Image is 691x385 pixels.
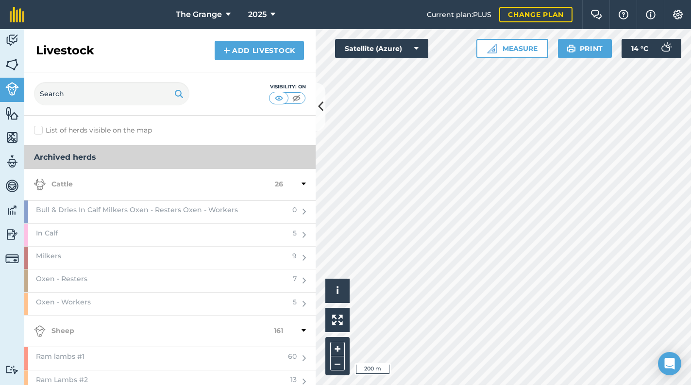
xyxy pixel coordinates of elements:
[24,269,287,292] a: Oxen - Resters
[34,82,189,105] input: Search
[290,93,303,103] img: svg+xml;base64,PHN2ZyB4bWxucz0iaHR0cDovL3d3dy53My5vcmcvMjAwMC9zdmciIHdpZHRoPSI1MCIgaGVpZ2h0PSI0MC...
[5,130,19,145] img: svg+xml;base64,PHN2ZyB4bWxucz0iaHR0cDovL3d3dy53My5vcmcvMjAwMC9zdmciIHdpZHRoPSI1NiIgaGVpZ2h0PSI2MC...
[618,10,629,19] img: A question mark icon
[558,39,612,58] button: Print
[269,83,306,91] div: Visibility: On
[499,7,573,22] a: Change plan
[330,342,345,356] button: +
[36,43,94,58] h2: Livestock
[292,204,297,215] span: 0
[5,154,19,169] img: svg+xml;base64,PD94bWwgdmVyc2lvbj0iMS4wIiBlbmNvZGluZz0idXRmLTgiPz4KPCEtLSBHZW5lcmF0b3I6IEFkb2JlIE...
[631,39,648,58] span: 14 ° C
[24,146,316,169] h3: Archived herds
[672,10,684,19] img: A cog icon
[293,228,297,238] span: 5
[293,297,297,307] span: 5
[36,204,238,215] span: Bull & Dries In Calf Milkers Oxen - Resters Oxen - Workers
[5,203,19,218] img: svg+xml;base64,PD94bWwgdmVyc2lvbj0iMS4wIiBlbmNvZGluZz0idXRmLTgiPz4KPCEtLSBHZW5lcmF0b3I6IEFkb2JlIE...
[34,179,46,190] img: svg+xml;base64,PD94bWwgdmVyc2lvbj0iMS4wIiBlbmNvZGluZz0idXRmLTgiPz4KPCEtLSBHZW5lcmF0b3I6IEFkb2JlIE...
[290,374,297,385] span: 13
[10,7,24,22] img: fieldmargin Logo
[176,9,222,20] span: The Grange
[5,227,19,242] img: svg+xml;base64,PD94bWwgdmVyc2lvbj0iMS4wIiBlbmNvZGluZz0idXRmLTgiPz4KPCEtLSBHZW5lcmF0b3I6IEFkb2JlIE...
[5,365,19,374] img: svg+xml;base64,PD94bWwgdmVyc2lvbj0iMS4wIiBlbmNvZGluZz0idXRmLTgiPz4KPCEtLSBHZW5lcmF0b3I6IEFkb2JlIE...
[427,9,491,20] span: Current plan : PLUS
[335,39,428,58] button: Satellite (Azure)
[658,352,681,375] div: Open Intercom Messenger
[274,325,283,337] strong: 161
[24,247,287,269] a: Milkers
[293,273,297,284] span: 7
[275,179,283,190] strong: 26
[5,106,19,120] img: svg+xml;base64,PHN2ZyB4bWxucz0iaHR0cDovL3d3dy53My5vcmcvMjAwMC9zdmciIHdpZHRoPSI1NiIgaGVpZ2h0PSI2MC...
[34,325,274,337] strong: Sheep
[36,297,91,307] span: Oxen - Workers
[36,228,58,238] span: In Calf
[646,9,656,20] img: svg+xml;base64,PHN2ZyB4bWxucz0iaHR0cDovL3d3dy53My5vcmcvMjAwMC9zdmciIHdpZHRoPSIxNyIgaGVpZ2h0PSIxNy...
[622,39,681,58] button: 14 °C
[332,315,343,325] img: Four arrows, one pointing top left, one top right, one bottom right and the last bottom left
[34,325,46,337] img: svg+xml;base64,PD94bWwgdmVyc2lvbj0iMS4wIiBlbmNvZGluZz0idXRmLTgiPz4KPCEtLSBHZW5lcmF0b3I6IEFkb2JlIE...
[5,179,19,193] img: svg+xml;base64,PD94bWwgdmVyc2lvbj0iMS4wIiBlbmNvZGluZz0idXRmLTgiPz4KPCEtLSBHZW5lcmF0b3I6IEFkb2JlIE...
[5,33,19,48] img: svg+xml;base64,PD94bWwgdmVyc2lvbj0iMS4wIiBlbmNvZGluZz0idXRmLTgiPz4KPCEtLSBHZW5lcmF0b3I6IEFkb2JlIE...
[288,351,297,362] span: 60
[656,39,675,58] img: svg+xml;base64,PD94bWwgdmVyc2lvbj0iMS4wIiBlbmNvZGluZz0idXRmLTgiPz4KPCEtLSBHZW5lcmF0b3I6IEFkb2JlIE...
[174,88,184,100] img: svg+xml;base64,PHN2ZyB4bWxucz0iaHR0cDovL3d3dy53My5vcmcvMjAwMC9zdmciIHdpZHRoPSIxOSIgaGVpZ2h0PSIyNC...
[36,273,87,284] span: Oxen - Resters
[567,43,576,54] img: svg+xml;base64,PHN2ZyB4bWxucz0iaHR0cDovL3d3dy53My5vcmcvMjAwMC9zdmciIHdpZHRoPSIxOSIgaGVpZ2h0PSIyNC...
[590,10,602,19] img: Two speech bubbles overlapping with the left bubble in the forefront
[476,39,548,58] button: Measure
[487,44,497,53] img: Ruler icon
[215,41,304,60] a: Add Livestock
[5,57,19,72] img: svg+xml;base64,PHN2ZyB4bWxucz0iaHR0cDovL3d3dy53My5vcmcvMjAwMC9zdmciIHdpZHRoPSI1NiIgaGVpZ2h0PSI2MC...
[5,252,19,266] img: svg+xml;base64,PD94bWwgdmVyc2lvbj0iMS4wIiBlbmNvZGluZz0idXRmLTgiPz4KPCEtLSBHZW5lcmF0b3I6IEFkb2JlIE...
[24,224,287,246] a: In Calf
[273,93,285,103] img: svg+xml;base64,PHN2ZyB4bWxucz0iaHR0cDovL3d3dy53My5vcmcvMjAwMC9zdmciIHdpZHRoPSI1MCIgaGVpZ2h0PSI0MC...
[24,347,282,369] a: Ram lambs #1
[36,251,61,261] span: Milkers
[36,374,88,385] span: Ram Lambs #2
[24,201,287,223] a: Bull & Dries In Calf Milkers Oxen - Resters Oxen - Workers
[34,179,275,190] strong: Cattle
[5,82,19,96] img: svg+xml;base64,PD94bWwgdmVyc2lvbj0iMS4wIiBlbmNvZGluZz0idXRmLTgiPz4KPCEtLSBHZW5lcmF0b3I6IEFkb2JlIE...
[34,125,306,135] label: List of herds visible on the map
[36,351,84,362] span: Ram lambs #1
[223,45,230,56] img: svg+xml;base64,PHN2ZyB4bWxucz0iaHR0cDovL3d3dy53My5vcmcvMjAwMC9zdmciIHdpZHRoPSIxNCIgaGVpZ2h0PSIyNC...
[330,356,345,370] button: –
[336,285,339,297] span: i
[292,251,297,261] span: 9
[248,9,267,20] span: 2025
[24,293,287,315] a: Oxen - Workers
[325,279,350,303] button: i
